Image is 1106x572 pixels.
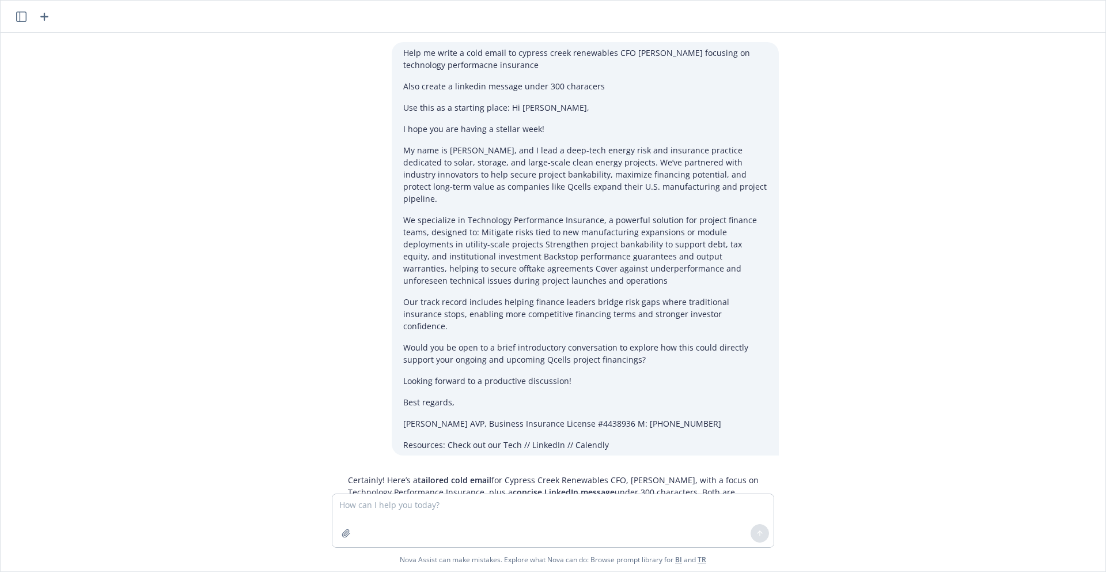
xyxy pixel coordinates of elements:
span: tailored cold email [418,475,491,486]
span: Nova Assist can make mistakes. Explore what Nova can do: Browse prompt library for and [400,548,706,571]
p: Resources: Check out our Tech // LinkedIn // Calendly [403,439,767,451]
p: We specialize in Technology Performance Insurance, a powerful solution for project finance teams,... [403,214,767,287]
p: Certainly! Here’s a for Cypress Creek Renewables CFO, [PERSON_NAME], with a focus on Technology P... [348,474,767,510]
span: concise LinkedIn message [513,487,615,498]
p: Help me write a cold email to cypress creek renewables CFO [PERSON_NAME] focusing on technology p... [403,47,767,71]
p: Our track record includes helping finance leaders bridge risk gaps where traditional insurance st... [403,296,767,332]
p: Also create a linkedin message under 300 characers [403,80,767,92]
p: I hope you are having a stellar week! [403,123,767,135]
p: My name is [PERSON_NAME], and I lead a deep-tech energy risk and insurance practice dedicated to ... [403,144,767,205]
a: BI [675,555,682,565]
p: Best regards, [403,396,767,408]
p: [PERSON_NAME] AVP, Business Insurance License #4438936 M: [PHONE_NUMBER] [403,417,767,430]
p: Looking forward to a productive discussion! [403,375,767,387]
p: Would you be open to a brief introductory conversation to explore how this could directly support... [403,341,767,366]
a: TR [698,555,706,565]
p: Use this as a starting place: Hi [PERSON_NAME], [403,101,767,114]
